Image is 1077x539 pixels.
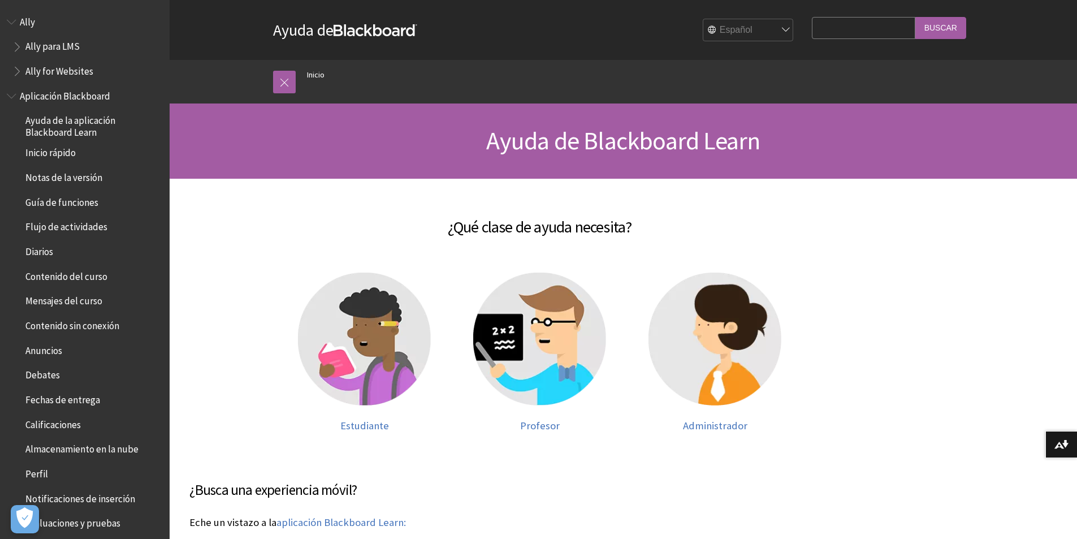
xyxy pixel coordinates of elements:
[189,480,890,501] h3: ¿Busca una experiencia móvil?
[639,273,791,432] a: Ayuda para el administrador Administrador
[25,292,102,307] span: Mensajes del curso
[25,168,102,183] span: Notas de la versión
[464,273,616,432] a: Ayuda para el profesor Profesor
[25,144,76,159] span: Inicio rápido
[25,415,81,430] span: Calificaciones
[273,20,417,40] a: Ayuda deBlackboard
[25,440,139,455] span: Almacenamiento en la nube
[25,514,120,529] span: Evaluaciones y pruebas
[520,419,560,432] span: Profesor
[683,419,747,432] span: Administrador
[25,111,162,138] span: Ayuda de la aplicación Blackboard Learn
[25,267,107,282] span: Contenido del curso
[25,366,60,381] span: Debates
[340,419,389,432] span: Estudiante
[648,273,781,406] img: Ayuda para el administrador
[334,24,417,36] strong: Blackboard
[25,37,80,53] span: Ally para LMS
[25,390,100,406] span: Fechas de entrega
[25,341,62,356] span: Anuncios
[486,125,760,156] span: Ayuda de Blackboard Learn
[20,12,35,28] span: Ally
[25,218,107,233] span: Flujo de actividades
[703,19,794,42] select: Site Language Selector
[11,505,39,533] button: Abrir preferencias
[25,464,48,480] span: Perfil
[25,242,53,257] span: Diarios
[7,12,163,81] nav: Book outline for Anthology Ally Help
[25,316,119,331] span: Contenido sin conexión
[20,87,110,102] span: Aplicación Blackboard
[25,489,135,504] span: Notificaciones de inserción
[276,516,406,529] a: aplicación Blackboard Learn:
[288,273,441,432] a: Ayuda para el estudiante Estudiante
[25,62,93,77] span: Ally for Websites
[25,193,98,208] span: Guía de funciones
[473,273,606,406] img: Ayuda para el profesor
[915,17,966,39] input: Buscar
[189,515,890,530] p: Eche un vistazo a la
[298,273,431,406] img: Ayuda para el estudiante
[307,68,325,82] a: Inicio
[189,201,890,239] h2: ¿Qué clase de ayuda necesita?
